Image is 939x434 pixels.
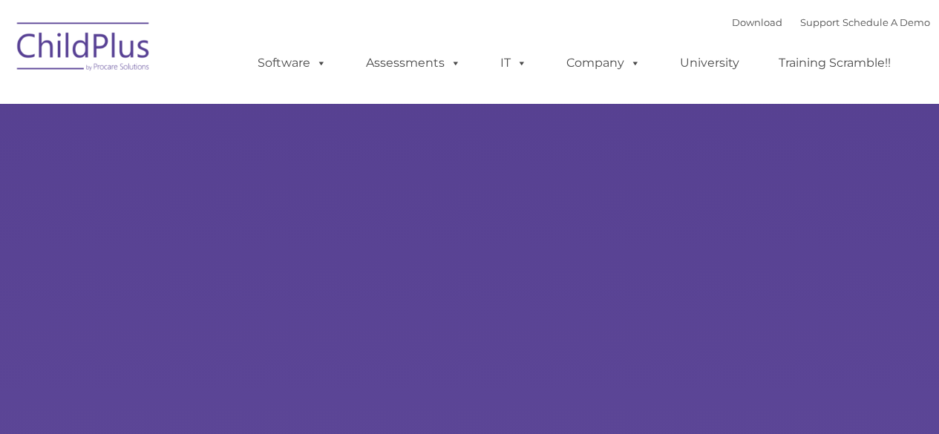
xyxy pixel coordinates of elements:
img: ChildPlus by Procare Solutions [10,12,158,86]
a: Schedule A Demo [843,16,930,28]
a: Training Scramble!! [764,48,906,78]
font: | [732,16,930,28]
a: Assessments [351,48,476,78]
a: University [665,48,754,78]
a: IT [485,48,542,78]
a: Software [243,48,341,78]
a: Company [552,48,655,78]
a: Support [800,16,840,28]
a: Download [732,16,782,28]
